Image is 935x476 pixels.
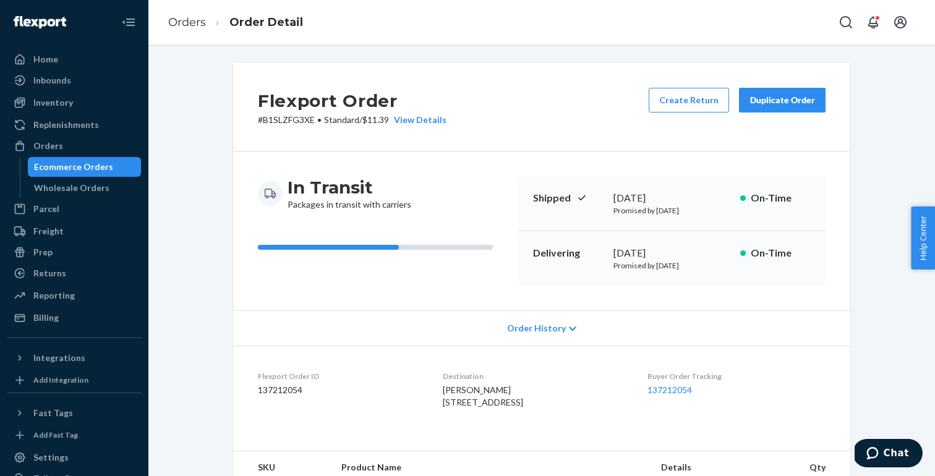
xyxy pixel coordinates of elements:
[33,312,59,324] div: Billing
[613,246,730,260] div: [DATE]
[7,136,141,156] a: Orders
[7,373,141,388] a: Add Integration
[613,260,730,271] p: Promised by [DATE]
[33,451,69,464] div: Settings
[33,225,64,237] div: Freight
[14,16,66,28] img: Flexport logo
[861,10,886,35] button: Open notifications
[533,246,604,260] p: Delivering
[33,430,78,440] div: Add Fast Tag
[613,191,730,205] div: [DATE]
[33,289,75,302] div: Reporting
[28,157,142,177] a: Ecommerce Orders
[258,88,446,114] h2: Flexport Order
[7,428,141,443] a: Add Fast Tag
[647,371,826,381] dt: Buyer Order Tracking
[507,322,566,334] span: Order History
[33,203,59,215] div: Parcel
[33,407,73,419] div: Fast Tags
[7,348,141,368] button: Integrations
[34,182,109,194] div: Wholesale Orders
[7,403,141,423] button: Fast Tags
[739,88,826,113] button: Duplicate Order
[7,93,141,113] a: Inventory
[613,205,730,216] p: Promised by [DATE]
[33,246,53,258] div: Prep
[7,263,141,283] a: Returns
[443,371,627,381] dt: Destination
[7,221,141,241] a: Freight
[751,246,811,260] p: On-Time
[33,352,85,364] div: Integrations
[7,308,141,328] a: Billing
[7,115,141,135] a: Replenishments
[33,140,63,152] div: Orders
[834,10,858,35] button: Open Search Box
[533,191,604,205] p: Shipped
[911,206,935,270] button: Help Center
[33,53,58,66] div: Home
[389,114,446,126] button: View Details
[288,176,411,211] div: Packages in transit with carriers
[33,119,99,131] div: Replenishments
[7,448,141,467] a: Settings
[647,385,692,395] a: 137212054
[7,286,141,305] a: Reporting
[7,70,141,90] a: Inbounds
[168,15,206,29] a: Orders
[33,267,66,279] div: Returns
[33,375,88,385] div: Add Integration
[258,114,446,126] p: # B1SLZFG3XE / $11.39
[749,94,815,106] div: Duplicate Order
[33,96,73,109] div: Inventory
[33,74,71,87] div: Inbounds
[855,439,923,470] iframe: Opens a widget where you can chat to one of our agents
[28,178,142,198] a: Wholesale Orders
[751,191,811,205] p: On-Time
[288,176,411,198] h3: In Transit
[443,385,523,407] span: [PERSON_NAME] [STREET_ADDRESS]
[7,242,141,262] a: Prep
[324,114,359,125] span: Standard
[7,199,141,219] a: Parcel
[7,49,141,69] a: Home
[34,161,113,173] div: Ecommerce Orders
[158,4,313,41] ol: breadcrumbs
[649,88,729,113] button: Create Return
[317,114,322,125] span: •
[888,10,913,35] button: Open account menu
[116,10,141,35] button: Close Navigation
[258,371,423,381] dt: Flexport Order ID
[258,384,423,396] dd: 137212054
[229,15,303,29] a: Order Detail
